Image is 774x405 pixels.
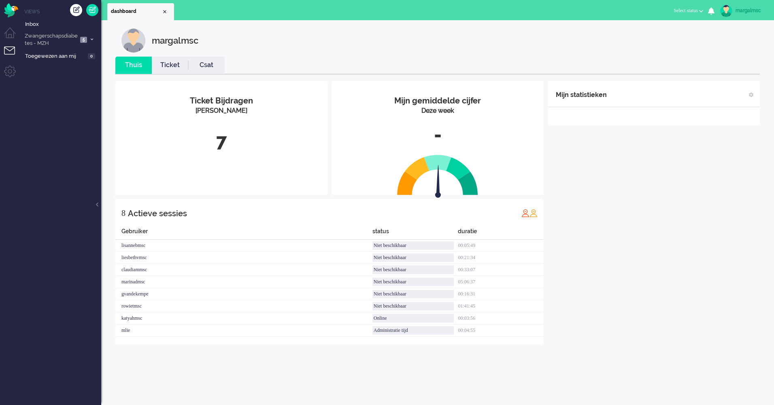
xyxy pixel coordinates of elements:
div: claudiammsc [115,264,372,276]
div: rowietmsc [115,300,372,312]
a: margalmsc [719,5,766,17]
span: Select status [674,8,698,13]
div: gvandekempe [115,288,372,300]
div: duratie [458,227,544,240]
img: flow_omnibird.svg [4,3,18,17]
li: Thuis [115,57,152,74]
div: Close tab [162,8,168,15]
div: liesbethvmsc [115,252,372,264]
div: Niet beschikbaar [372,302,454,310]
span: dashboard [111,8,162,15]
li: Csat [188,57,225,74]
a: Ticket [152,61,188,70]
div: Gebruiker [115,227,372,240]
div: Niet beschikbaar [372,278,454,286]
div: Niet beschikbaar [372,253,454,262]
li: Dashboard menu [4,27,22,46]
a: Toegewezen aan mij 0 [23,51,101,60]
li: Tickets menu [4,46,22,65]
li: Views [24,8,101,15]
a: Thuis [115,61,152,70]
img: profile_red.svg [521,209,529,217]
div: Ticket Bijdragen [121,95,321,107]
div: Niet beschikbaar [372,290,454,298]
div: Mijn statistieken [556,87,607,103]
a: Omnidesk [4,5,18,11]
div: - [338,122,538,148]
img: arrow.svg [421,165,455,200]
span: Toegewezen aan mij [25,53,85,60]
div: 7 [121,128,321,154]
div: 8 [121,205,125,221]
li: Admin menu [4,65,22,84]
div: Administratie tijd [372,326,454,335]
img: profile_orange.svg [529,209,538,217]
button: Select status [669,5,708,17]
img: avatar [720,5,732,17]
div: 00:03:56 [458,312,544,325]
div: Niet beschikbaar [372,241,454,250]
li: Dashboard [107,3,174,20]
div: katyahmsc [115,312,372,325]
span: 5 [80,37,87,43]
div: Creëer ticket [70,4,82,16]
div: Deze week [338,106,538,116]
a: Quick Ticket [86,4,98,16]
div: status [372,227,458,240]
span: Inbox [25,21,101,28]
div: margalmsc [152,28,198,53]
div: Actieve sessies [128,205,187,221]
div: lisannebmsc [115,240,372,252]
div: 01:41:45 [458,300,544,312]
div: 00:16:31 [458,288,544,300]
div: [PERSON_NAME] [121,106,321,116]
img: semi_circle.svg [397,154,478,195]
div: 00:33:07 [458,264,544,276]
div: 05:06:37 [458,276,544,288]
span: 0 [88,53,95,59]
div: 00:05:49 [458,240,544,252]
div: Mijn gemiddelde cijfer [338,95,538,107]
div: Online [372,314,454,323]
a: Csat [188,61,225,70]
img: customer.svg [121,28,146,53]
div: margalmsc [736,6,766,15]
span: Zwangerschapsdiabetes - MZH [23,32,78,47]
div: marinadmsc [115,276,372,288]
div: 00:21:34 [458,252,544,264]
a: Inbox [23,19,101,28]
li: Ticket [152,57,188,74]
div: 00:04:55 [458,325,544,337]
div: mlie [115,325,372,337]
li: Select status [669,2,708,20]
div: Niet beschikbaar [372,266,454,274]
